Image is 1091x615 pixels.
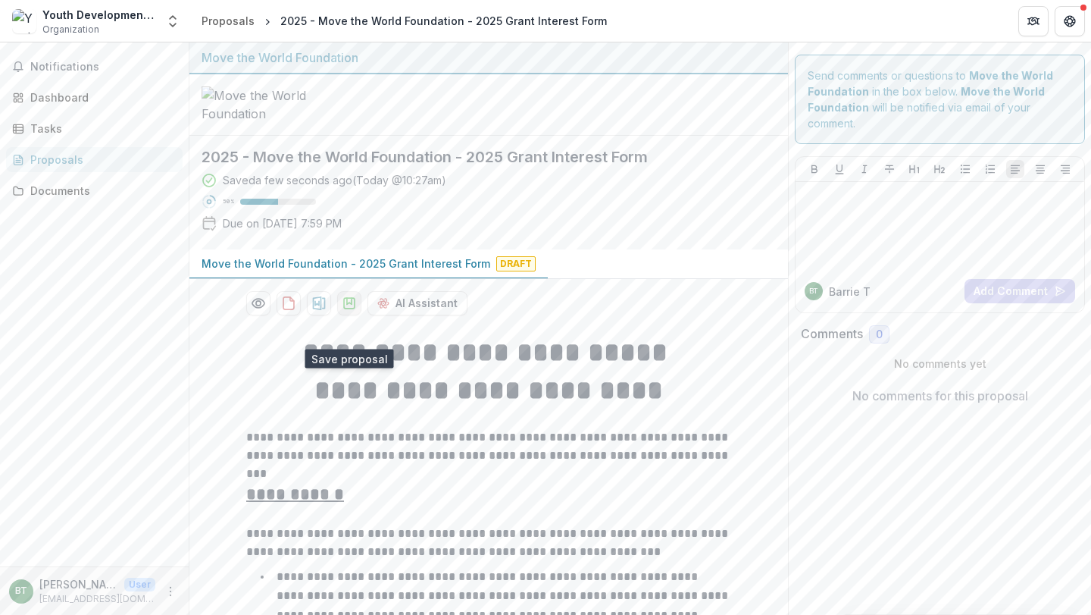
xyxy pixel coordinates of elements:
[6,178,183,203] a: Documents
[30,121,170,136] div: Tasks
[801,327,863,341] h2: Comments
[1056,160,1074,178] button: Align Right
[202,148,752,166] h2: 2025 - Move the World Foundation - 2025 Grant Interest Form
[161,582,180,601] button: More
[1018,6,1049,36] button: Partners
[223,196,234,207] p: 50 %
[829,284,871,300] p: Barrie T
[42,23,99,36] span: Organization
[223,172,446,188] div: Saved a few seconds ago ( Today @ 10:27am )
[805,160,824,178] button: Bold
[930,160,949,178] button: Heading 2
[202,13,255,29] div: Proposals
[337,291,361,315] button: download-proposal
[496,256,536,271] span: Draft
[15,586,27,596] div: Barrie Tysko
[195,10,613,32] nav: breadcrumb
[162,6,183,36] button: Open entity switcher
[1031,160,1049,178] button: Align Center
[830,160,849,178] button: Underline
[981,160,999,178] button: Ordered List
[1006,160,1024,178] button: Align Left
[12,9,36,33] img: Youth Development Organization Inc
[202,49,776,67] div: Move the World Foundation
[277,291,301,315] button: download-proposal
[964,279,1075,303] button: Add Comment
[6,85,183,110] a: Dashboard
[30,183,170,199] div: Documents
[30,89,170,105] div: Dashboard
[1055,6,1085,36] button: Get Help
[202,256,490,271] p: Move the World Foundation - 2025 Grant Interest Form
[280,13,607,29] div: 2025 - Move the World Foundation - 2025 Grant Interest Form
[42,7,156,23] div: Youth Development Organization Inc
[195,10,261,32] a: Proposals
[39,592,155,606] p: [EMAIL_ADDRESS][DOMAIN_NAME]
[795,55,1085,144] div: Send comments or questions to in the box below. will be notified via email of your comment.
[852,387,1028,405] p: No comments for this proposal
[223,215,342,231] p: Due on [DATE] 7:59 PM
[6,55,183,79] button: Notifications
[880,160,899,178] button: Strike
[39,576,118,592] p: [PERSON_NAME]
[30,152,170,168] div: Proposals
[367,291,467,315] button: AI Assistant
[6,147,183,172] a: Proposals
[124,578,155,591] p: User
[30,61,177,74] span: Notifications
[905,160,924,178] button: Heading 1
[956,160,974,178] button: Bullet List
[809,287,818,295] div: Barrie Tysko
[307,291,331,315] button: download-proposal
[801,356,1079,372] p: No comments yet
[202,86,353,123] img: Move the World Foundation
[855,160,874,178] button: Italicize
[6,116,183,141] a: Tasks
[246,291,270,315] button: Preview 69f1b63f-bc93-43e7-b167-03720474c992-0.pdf
[876,328,883,341] span: 0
